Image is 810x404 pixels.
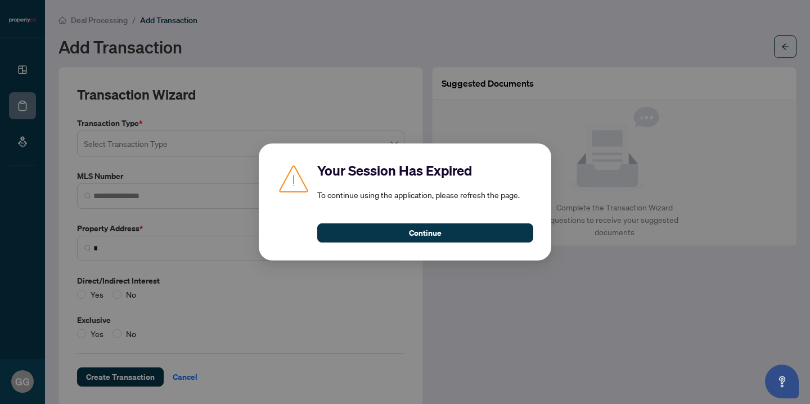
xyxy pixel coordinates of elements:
[317,161,533,179] h2: Your Session Has Expired
[765,365,799,398] button: Open asap
[317,161,533,243] div: To continue using the application, please refresh the page.
[277,161,310,195] img: Caution icon
[409,224,442,242] span: Continue
[317,223,533,243] button: Continue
